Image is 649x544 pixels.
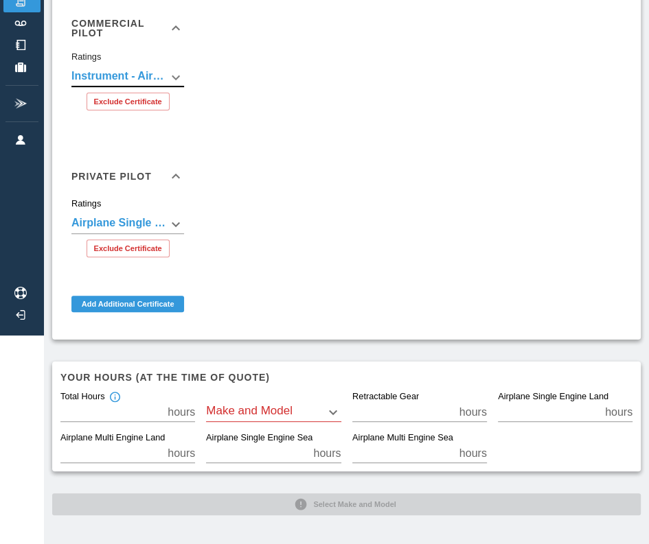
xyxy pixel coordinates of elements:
div: Instrument - Airplane + 2 more [71,68,184,87]
p: hours [605,404,633,421]
label: Airplane Single Engine Sea [206,432,312,445]
p: hours [313,445,341,462]
div: Total Hours [60,391,121,403]
label: Airplane Multi Engine Sea [352,432,453,445]
label: Ratings [71,198,101,210]
button: Exclude Certificate [87,239,170,257]
p: hours [168,445,195,462]
button: Add Additional Certificate [71,296,184,312]
div: Private Pilot [60,198,195,268]
label: Ratings [71,51,101,63]
button: Exclude Certificate [87,93,170,110]
h6: Your hours (at the time of quote) [60,370,633,385]
label: Airplane Single Engine Land [498,391,608,403]
div: Instrument - Airplane + 2 more [71,215,184,234]
h6: Private Pilot [71,172,152,181]
p: hours [459,404,487,421]
div: Private Pilot [60,154,195,198]
svg: Total hours in fixed-wing aircraft [109,391,121,403]
label: Retractable Gear [352,391,419,403]
p: hours [459,445,487,462]
div: Commercial Pilot [60,51,195,121]
div: Commercial Pilot [60,5,195,51]
label: Airplane Multi Engine Land [60,432,165,445]
p: hours [168,404,195,421]
h6: Commercial Pilot [71,19,168,38]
